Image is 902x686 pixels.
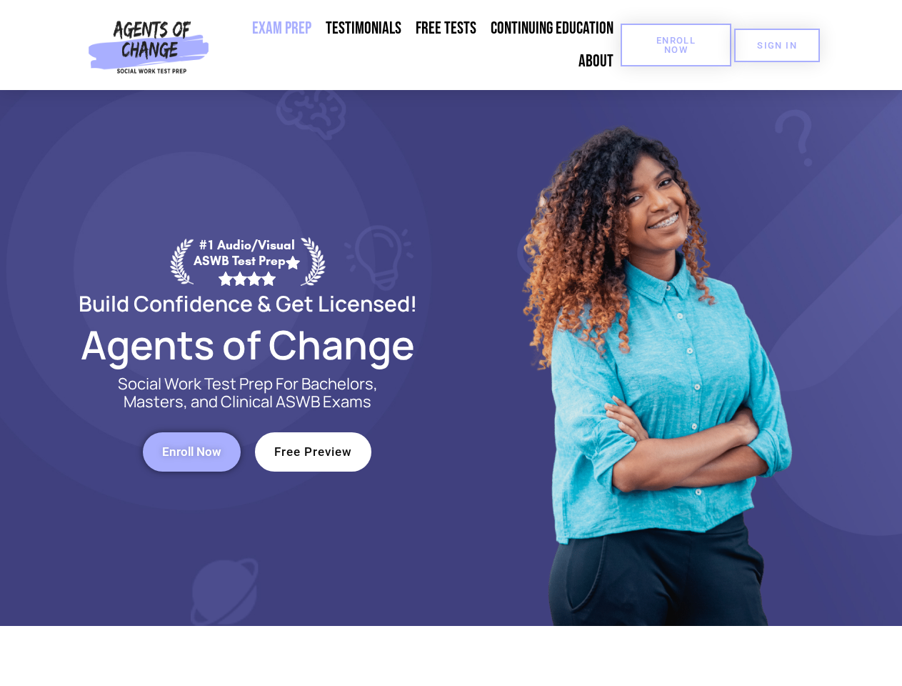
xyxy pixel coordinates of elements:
span: Enroll Now [162,446,221,458]
a: Enroll Now [621,24,731,66]
p: Social Work Test Prep For Bachelors, Masters, and Clinical ASWB Exams [101,375,394,411]
a: About [571,45,621,78]
span: Free Preview [274,446,352,458]
a: Testimonials [319,12,409,45]
div: #1 Audio/Visual ASWB Test Prep [194,237,301,285]
span: SIGN IN [757,41,797,50]
span: Enroll Now [643,36,708,54]
a: Free Tests [409,12,483,45]
h2: Build Confidence & Get Licensed! [44,293,451,314]
img: Website Image 1 (1) [512,90,798,626]
a: SIGN IN [734,29,820,62]
a: Enroll Now [143,432,241,472]
nav: Menu [215,12,621,78]
h2: Agents of Change [44,328,451,361]
a: Free Preview [255,432,371,472]
a: Continuing Education [483,12,621,45]
a: Exam Prep [245,12,319,45]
